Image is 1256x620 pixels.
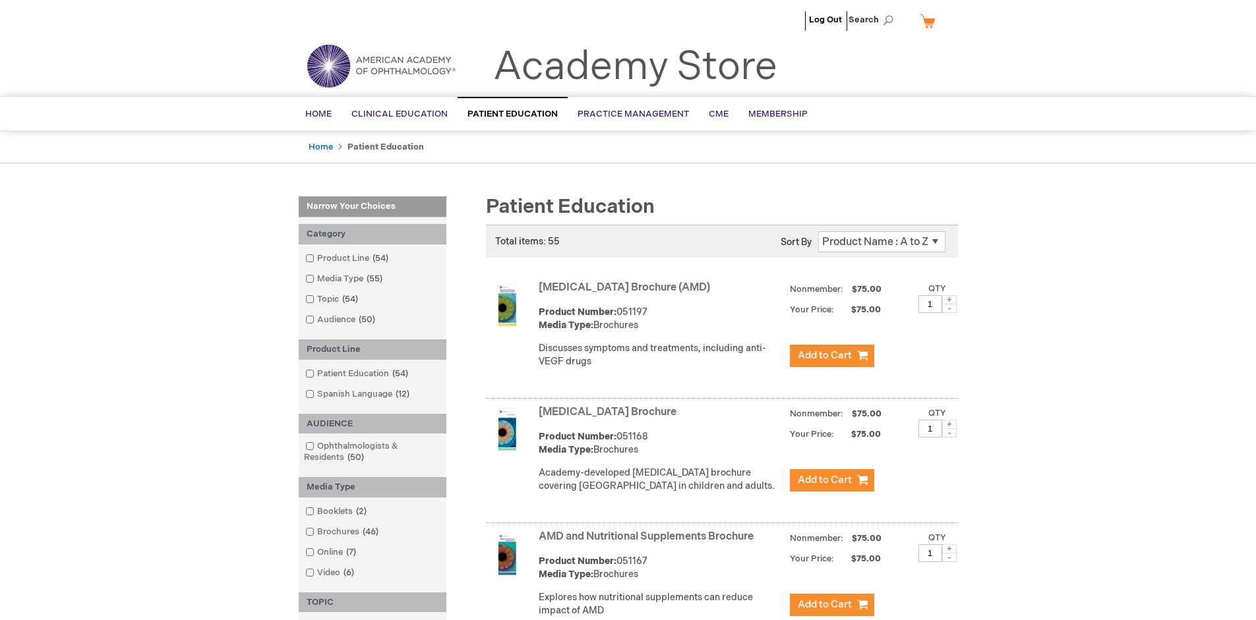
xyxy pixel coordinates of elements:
[850,533,883,544] span: $75.00
[351,109,448,119] span: Clinical Education
[299,414,446,434] div: AUDIENCE
[359,526,382,537] span: 46
[353,506,370,517] span: 2
[347,142,424,152] strong: Patient Education
[790,553,834,564] strong: Your Price:
[539,430,783,457] div: 051168 Brochures
[539,555,783,581] div: 051167 Brochures
[363,273,386,284] span: 55
[539,431,616,442] strong: Product Number:
[850,284,883,295] span: $75.00
[539,444,593,455] strong: Media Type:
[539,320,593,331] strong: Media Type:
[302,273,388,285] a: Media Type55
[302,505,372,518] a: Booklets2
[539,530,754,543] a: AMD and Nutritional Supplements Brochure
[918,295,942,313] input: Qty
[836,304,883,315] span: $75.00
[709,109,729,119] span: CME
[486,195,655,219] span: Patient Education
[299,196,446,217] strong: Narrow Your Choices
[539,591,783,617] p: Explores how nutritional supplements can reduce impact of AMD
[918,420,942,437] input: Qty
[299,224,446,244] div: Category
[539,555,616,567] strong: Product Number:
[809,14,842,25] a: Log Out
[486,533,528,575] img: AMD and Nutritional Supplements Brochure
[486,284,528,326] img: Age-Related Macular Degeneration Brochure (AMD)
[781,237,812,248] label: Sort By
[790,429,834,439] strong: Your Price:
[389,368,411,379] span: 54
[495,236,560,247] span: Total items: 55
[486,409,528,451] img: Amblyopia Brochure
[539,306,616,318] strong: Product Number:
[299,339,446,360] div: Product Line
[790,406,843,422] strong: Nonmember:
[850,409,883,419] span: $75.00
[302,368,413,380] a: Patient Education54
[344,452,367,463] span: 50
[790,345,874,367] button: Add to Cart
[539,281,710,294] a: [MEDICAL_DATA] Brochure (AMD)
[302,252,394,265] a: Product Line54
[849,7,899,33] span: Search
[790,281,843,298] strong: Nonmember:
[918,544,942,562] input: Qty
[539,466,783,493] p: Academy-developed [MEDICAL_DATA] brochure covering [GEOGRAPHIC_DATA] in children and adults.
[928,283,946,294] label: Qty
[340,567,357,578] span: 6
[369,253,392,264] span: 54
[798,349,852,362] span: Add to Cart
[928,532,946,543] label: Qty
[299,592,446,613] div: TOPIC
[790,469,874,492] button: Add to Cart
[302,388,415,401] a: Spanish Language12
[339,294,361,304] span: 54
[539,406,676,418] a: [MEDICAL_DATA] Brochure
[392,389,413,399] span: 12
[305,109,332,119] span: Home
[798,598,852,611] span: Add to Cart
[493,43,777,91] a: Academy Store
[928,408,946,418] label: Qty
[302,526,384,538] a: Brochures46
[790,304,834,315] strong: Your Price:
[836,429,883,439] span: $75.00
[302,546,361,559] a: Online7
[302,440,443,464] a: Ophthalmologists & Residents50
[790,530,843,547] strong: Nonmember:
[539,306,783,332] div: 051197 Brochures
[309,142,333,152] a: Home
[302,314,380,326] a: Audience50
[299,477,446,497] div: Media Type
[790,594,874,616] button: Add to Cart
[302,293,363,306] a: Topic54
[748,109,808,119] span: Membership
[539,569,593,580] strong: Media Type:
[798,474,852,486] span: Add to Cart
[539,342,783,368] p: Discusses symptoms and treatments, including anti-VEGF drugs
[343,547,359,557] span: 7
[578,109,689,119] span: Practice Management
[302,567,359,579] a: Video6
[836,553,883,564] span: $75.00
[355,314,378,325] span: 50
[467,109,558,119] span: Patient Education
